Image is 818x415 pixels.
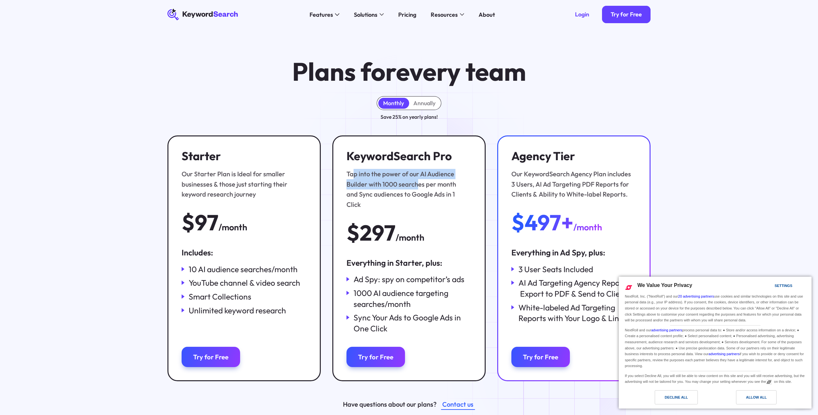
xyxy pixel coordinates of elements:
[182,149,303,163] h3: Starter
[189,305,286,316] div: Unlimited keyword research
[182,211,219,234] div: $97
[413,100,436,107] div: Annually
[715,390,808,408] a: Allow All
[763,281,779,292] a: Settings
[310,10,333,19] div: Features
[182,247,307,258] div: Includes:
[573,220,602,234] div: /month
[189,264,298,275] div: 10 AI audience searches/month
[354,288,472,309] div: 1000 AI audience targeting searches/month
[511,169,633,199] div: Our KeywordSearch Agency Plan includes 3 Users, AI Ad Targeting PDF Reports for Clients & Ability...
[624,293,807,324] div: NextRoll, Inc. ("NextRoll") and our use cookies and similar technologies on this site and use per...
[442,399,473,410] div: Contact us
[523,353,558,361] div: Try for Free
[511,247,637,258] div: Everything in Ad Spy, plus:
[358,353,393,361] div: Try for Free
[518,264,593,275] div: 3 User Seats Included
[343,399,436,410] div: Have questions about our plans?
[624,326,807,370] div: NextRoll and our process personal data to: ● Store and/or access information on a device; ● Creat...
[383,100,404,107] div: Monthly
[182,347,240,367] a: Try for Free
[602,6,651,23] a: Try for Free
[624,371,807,385] div: If you select Decline All, you will still be able to view content on this site and you will still...
[518,302,637,324] div: White-labeled Ad Targeting Reports with Your Logo & Link
[566,6,598,23] a: Login
[665,394,688,401] div: Decline All
[611,11,642,18] div: Try for Free
[381,113,438,121] div: Save 25% on yearly plans!
[511,211,573,234] div: $497+
[346,169,468,209] div: Tap into the power of our AI Audience Builder with 1000 searches per month and Sync audiences to ...
[479,10,495,19] div: About
[189,277,300,288] div: YouTube channel & video search
[354,10,377,19] div: Solutions
[678,294,714,298] a: 20 advertising partners
[346,347,405,367] a: Try for Free
[431,10,458,19] div: Resources
[354,274,464,285] div: Ad Spy: spy on competitor’s ads
[474,9,499,20] a: About
[575,11,589,18] div: Login
[775,282,792,289] div: Settings
[346,149,468,163] h3: KeywordSearch Pro
[651,328,682,332] a: advertising partners
[193,353,229,361] div: Try for Free
[394,9,421,20] a: Pricing
[518,277,637,299] div: AI Ad Targeting Agency Report - Export to PDF & Send to Clients
[396,55,526,87] span: every team
[623,390,715,408] a: Decline All
[396,231,424,244] div: /month
[398,10,416,19] div: Pricing
[219,220,247,234] div: /month
[189,291,251,302] div: Smart Collections
[346,221,396,244] div: $297
[346,257,472,268] div: Everything in Starter, plus:
[441,399,475,410] a: Contact us
[354,312,472,334] div: Sync Your Ads to Google Ads in One Click
[292,58,526,85] h1: Plans for
[637,282,692,288] span: We Value Your Privacy
[511,347,570,367] a: Try for Free
[708,352,740,356] a: advertising partners
[511,149,633,163] h3: Agency Tier
[182,169,303,199] div: Our Starter Plan is Ideal for smaller businesses & those just starting their keyword research jou...
[746,394,767,401] div: Allow All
